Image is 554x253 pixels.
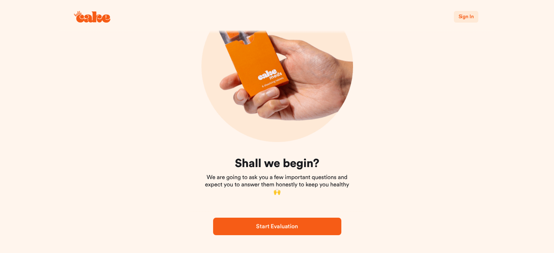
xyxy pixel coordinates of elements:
div: We are going to ask you a few important questions and expect you to answer them honestly to keep ... [203,157,351,196]
span: Start Evaluation [256,224,298,229]
span: Sign In [458,14,474,19]
h1: Shall we begin? [203,157,351,171]
button: Start Evaluation [213,218,341,235]
button: Sign In [454,11,478,23]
